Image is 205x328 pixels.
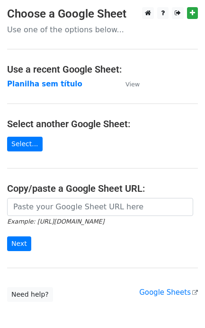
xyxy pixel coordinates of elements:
[7,25,198,35] p: Use one of the options below...
[116,80,140,88] a: View
[7,198,193,216] input: Paste your Google Sheet URL here
[7,64,198,75] h4: Use a recent Google Sheet:
[7,7,198,21] h3: Choose a Google Sheet
[7,137,43,151] a: Select...
[7,236,31,251] input: Next
[7,287,53,302] a: Need help?
[7,118,198,130] h4: Select another Google Sheet:
[125,81,140,88] small: View
[7,183,198,194] h4: Copy/paste a Google Sheet URL:
[139,288,198,297] a: Google Sheets
[7,218,104,225] small: Example: [URL][DOMAIN_NAME]
[7,80,82,88] a: Planilha sem título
